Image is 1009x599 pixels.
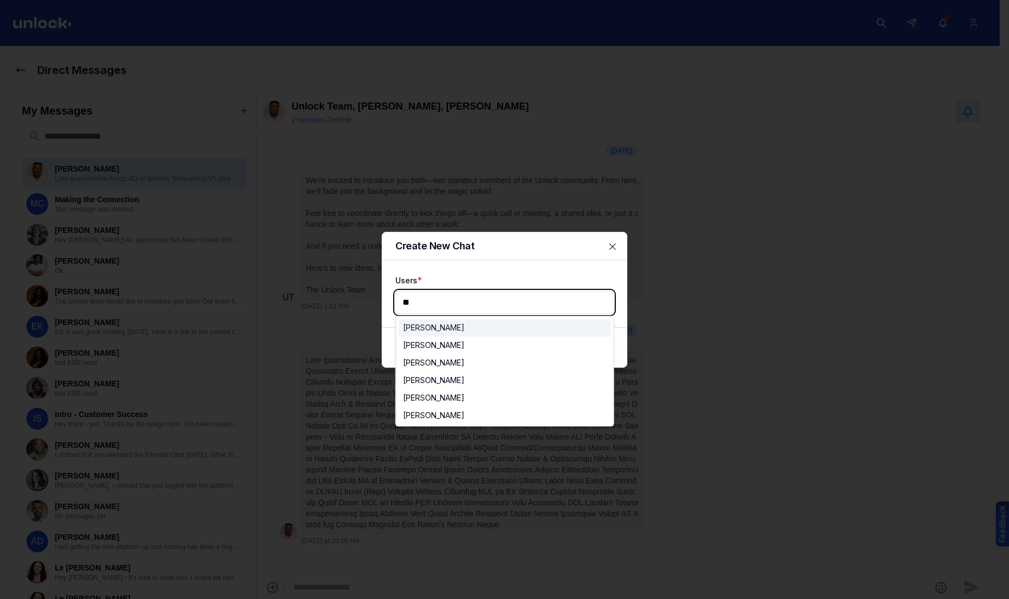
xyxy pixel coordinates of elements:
div: [PERSON_NAME] [403,340,464,351]
div: [PERSON_NAME] [403,392,464,403]
div: [PERSON_NAME] [403,410,464,421]
div: [PERSON_NAME] [403,375,464,386]
div: [PERSON_NAME] [403,357,464,368]
div: [PERSON_NAME] [403,322,464,333]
